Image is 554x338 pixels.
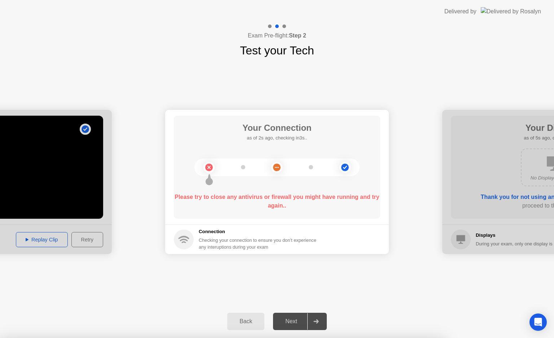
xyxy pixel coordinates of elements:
div: Checking your connection to ensure you don’t experience any interuptions during your exam [199,237,321,250]
h4: Exam Pre-flight: [248,31,306,40]
h1: Your Connection [242,121,312,134]
div: Delivered by [444,7,476,16]
h1: Test your Tech [240,42,314,59]
div: Open Intercom Messenger [529,313,547,331]
h5: Connection [199,228,321,235]
img: Delivered by Rosalyn [481,7,541,15]
div: Back [229,318,262,325]
b: Step 2 [289,32,306,39]
h5: as of 2s ago, checking in3s.. [242,134,312,142]
b: Please try to close any antivirus or firewall you might have running and try again.. [175,194,379,209]
div: Next [275,318,307,325]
